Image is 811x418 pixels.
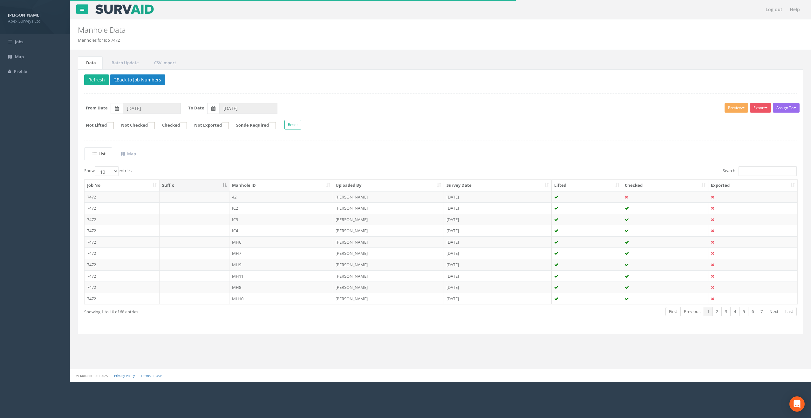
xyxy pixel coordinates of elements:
th: Suffix: activate to sort column descending [160,180,229,191]
td: 7472 [85,247,160,259]
a: Last [782,307,797,316]
td: MH6 [229,236,333,248]
a: Batch Update [103,56,145,69]
button: Back to Job Numbers [110,74,165,85]
a: 1 [704,307,713,316]
input: Search: [739,166,797,176]
a: Map [113,147,143,160]
button: Reset [284,120,301,129]
td: MH8 [229,282,333,293]
td: [PERSON_NAME] [333,247,444,259]
label: To Date [188,105,204,111]
td: [DATE] [444,293,552,304]
td: [DATE] [444,282,552,293]
td: [PERSON_NAME] [333,270,444,282]
label: Show entries [84,166,132,176]
td: [DATE] [444,214,552,225]
a: Terms of Use [141,373,162,378]
a: 4 [730,307,739,316]
th: Uploaded By: activate to sort column ascending [333,180,444,191]
td: 7472 [85,225,160,236]
uib-tab-heading: List [92,151,106,157]
li: Manholes for Job 7472 [78,37,120,43]
strong: [PERSON_NAME] [8,12,40,18]
td: [PERSON_NAME] [333,214,444,225]
td: MH10 [229,293,333,304]
td: 7472 [85,214,160,225]
span: Profile [14,68,27,74]
a: 7 [757,307,766,316]
td: [PERSON_NAME] [333,293,444,304]
label: Not Exported [188,122,229,129]
td: 7472 [85,282,160,293]
td: [PERSON_NAME] [333,202,444,214]
label: Not Checked [115,122,155,129]
td: 7472 [85,236,160,248]
th: Manhole ID: activate to sort column ascending [229,180,333,191]
td: 7472 [85,293,160,304]
td: [DATE] [444,236,552,248]
td: IC3 [229,214,333,225]
td: [PERSON_NAME] [333,236,444,248]
td: [DATE] [444,225,552,236]
td: [PERSON_NAME] [333,225,444,236]
uib-tab-heading: Map [121,151,136,157]
th: Survey Date: activate to sort column ascending [444,180,552,191]
td: 7472 [85,191,160,203]
a: 6 [748,307,757,316]
button: Refresh [84,74,109,85]
label: Checked [156,122,187,129]
td: MH9 [229,259,333,270]
td: IC4 [229,225,333,236]
td: [DATE] [444,270,552,282]
button: Preview [725,103,748,113]
td: [PERSON_NAME] [333,282,444,293]
a: 3 [721,307,731,316]
td: [DATE] [444,202,552,214]
label: Not Lifted [79,122,114,129]
td: 7472 [85,259,160,270]
a: CSV Import [146,56,183,69]
a: 5 [739,307,748,316]
small: © Kullasoft Ltd 2025 [76,373,108,378]
h2: Manhole Data [78,26,681,34]
td: 7472 [85,270,160,282]
span: Map [15,54,24,59]
a: Privacy Policy [114,373,135,378]
td: [DATE] [444,259,552,270]
a: Data [78,56,103,69]
th: Checked: activate to sort column ascending [622,180,709,191]
label: Sonde Required [230,122,276,129]
div: Open Intercom Messenger [789,396,805,412]
th: Exported: activate to sort column ascending [708,180,797,191]
input: To Date [219,103,277,114]
a: List [84,147,112,160]
td: [DATE] [444,247,552,259]
span: Apex Surveys Ltd [8,18,62,24]
span: Jobs [15,39,23,45]
a: Next [766,307,782,316]
input: From Date [123,103,181,114]
td: MH11 [229,270,333,282]
th: Lifted: activate to sort column ascending [552,180,622,191]
div: Showing 1 to 10 of 68 entries [84,306,376,315]
a: 2 [712,307,722,316]
td: [PERSON_NAME] [333,191,444,203]
td: [PERSON_NAME] [333,259,444,270]
a: First [665,307,681,316]
button: Assign To [773,103,800,113]
td: MH7 [229,247,333,259]
a: [PERSON_NAME] Apex Surveys Ltd [8,10,62,24]
a: Previous [680,307,704,316]
td: 42 [229,191,333,203]
td: [DATE] [444,191,552,203]
th: Job No: activate to sort column ascending [85,180,160,191]
label: From Date [86,105,108,111]
td: 7472 [85,202,160,214]
label: Search: [723,166,797,176]
select: Showentries [95,166,119,176]
button: Export [750,103,771,113]
td: IC2 [229,202,333,214]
